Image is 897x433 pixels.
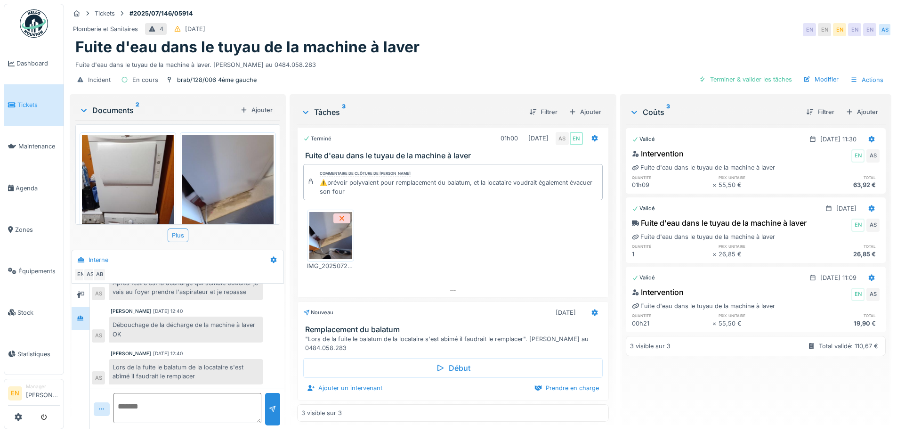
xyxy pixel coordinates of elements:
sup: 3 [342,106,346,118]
div: Prendre en charge [531,382,603,394]
div: Validé [632,204,655,212]
div: Fuite d'eau dans le tuyau de la machine à laver [632,163,775,172]
div: 01h09 [632,180,712,189]
div: Plus [168,229,188,242]
h3: Fuite d'eau dans le tuyau de la machine à laver [305,151,604,160]
img: q6vb17c40mg9sd12wju6m2ofv5ya [82,135,174,257]
div: AS [866,288,880,301]
div: 01h00 [501,134,518,143]
div: EN [570,132,583,145]
div: Début [303,358,602,378]
li: [PERSON_NAME] [26,383,60,403]
a: Dashboard [4,43,64,84]
div: Terminer & valider les tâches [695,73,796,86]
div: EN [818,23,831,36]
div: Plomberie et Sanitaires [73,25,138,33]
div: AS [878,23,891,36]
div: Ajouter [842,106,882,118]
h6: total [799,174,880,180]
span: Tickets [17,100,60,109]
div: Lors de la fuite le balatum de la locataire s'est abîmé il faudrait le remplacer [109,359,263,384]
div: Documents [79,105,236,116]
span: Dashboard [16,59,60,68]
div: Fuite d'eau dans le tuyau de la machine à laver [632,302,775,310]
div: EN [863,23,876,36]
div: Après test c'est la décharge qui semble boucher je vais au foyer prendre l'aspirateur et je repasse [109,275,263,300]
div: [DATE] [836,204,857,213]
div: Filtrer [802,106,838,118]
a: Tickets [4,84,64,126]
div: [DATE] 11:09 [820,273,857,282]
div: Actions [846,73,888,87]
div: × [712,319,719,328]
div: AS [92,371,105,384]
a: Statistiques [4,333,64,375]
div: EN [851,219,865,232]
div: Fuite d'eau dans le tuyau de la machine à laver [632,217,807,229]
div: Coûts [630,106,799,118]
div: EN [74,268,87,281]
h1: Fuite d'eau dans le tuyau de la machine à laver [75,38,420,56]
div: [DATE] [185,25,205,33]
div: 3 visible sur 3 [301,408,342,417]
div: × [712,180,719,189]
div: Ajouter un intervenant [303,382,386,394]
h6: prix unitaire [719,243,799,249]
div: ⚠️prévoir polyvalent pour remplacement du balatum, et la locataire voudrait également évacuer son... [320,178,598,196]
div: AS [556,132,569,145]
div: Incident [88,75,111,84]
div: Total validé: 110,67 € [819,342,878,351]
li: EN [8,386,22,400]
a: Agenda [4,167,64,209]
span: Statistiques [17,350,60,359]
div: × [712,250,719,259]
div: AS [92,287,105,300]
span: Maintenance [18,142,60,151]
div: [DATE] [528,134,549,143]
div: Intervention [632,148,684,159]
div: 63,92 € [799,180,880,189]
div: [PERSON_NAME] [111,308,151,315]
h6: quantité [632,243,712,249]
a: Maintenance [4,126,64,167]
div: AS [866,219,880,232]
div: Validé [632,135,655,143]
img: q5rphaosyp00k5evpifgdz1ienqh [182,135,274,257]
sup: 2 [136,105,139,116]
sup: 3 [666,106,670,118]
div: EN [803,23,816,36]
div: Nouveau [303,309,333,317]
div: Filtrer [525,106,561,118]
h6: prix unitaire [719,174,799,180]
div: brab/128/006 4ème gauche [177,75,257,84]
div: AS [92,329,105,343]
div: 55,50 € [719,180,799,189]
div: Modifier [800,73,842,86]
div: Fuite d'eau dans le tuyau de la machine à laver [632,232,775,241]
span: Équipements [18,267,60,276]
div: 4 [160,25,163,33]
div: 00h21 [632,319,712,328]
div: [DATE] 11:30 [820,135,857,144]
div: Commentaire de clôture de [PERSON_NAME] [320,171,411,177]
div: [DATE] 12:40 [153,350,183,357]
div: AS [866,149,880,163]
div: Tâches [301,106,521,118]
img: persksk04bsyikk0v0zmq60hldi3 [309,212,352,259]
div: [DATE] [556,308,576,317]
a: Équipements [4,250,64,292]
h6: quantité [632,174,712,180]
div: Ajouter [236,104,276,116]
img: Badge_color-CXgf-gQk.svg [20,9,48,38]
div: EN [851,288,865,301]
div: 26,85 € [799,250,880,259]
div: "Lors de la fuite le balatum de la locataire s'est abîmé il faudrait le remplacer". [PERSON_NAME]... [305,335,604,352]
div: EN [848,23,861,36]
span: Agenda [16,184,60,193]
div: 55,50 € [719,319,799,328]
span: Stock [17,308,60,317]
div: En cours [132,75,158,84]
div: Interne [89,255,108,264]
div: 3 visible sur 3 [630,342,671,351]
span: Zones [15,225,60,234]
